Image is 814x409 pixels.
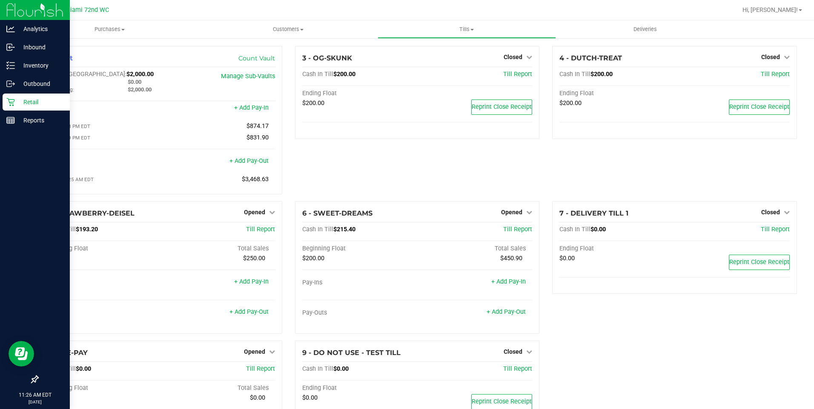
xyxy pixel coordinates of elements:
span: $200.00 [302,255,324,262]
p: Inbound [15,42,66,52]
p: 11:26 AM EDT [4,391,66,399]
span: $193.20 [76,226,98,233]
div: Pay-Ins [45,279,160,287]
div: Pay-Ins [302,279,417,287]
span: $200.00 [302,99,324,107]
span: Opened [244,209,265,216]
span: Customers [199,26,377,33]
span: Reprint Close Receipt [729,258,789,266]
a: Manage Sub-Vaults [221,73,275,80]
a: Till Report [761,226,790,233]
a: Customers [199,20,377,38]
span: $0.00 [559,255,575,262]
span: $0.00 [128,79,141,85]
p: Inventory [15,60,66,71]
span: $250.00 [243,255,265,262]
span: 9 - DO NOT USE - TEST TILL [302,349,401,357]
span: $200.00 [333,71,355,78]
div: Pay-Ins [45,105,160,113]
span: Opened [501,209,522,216]
span: $200.00 [559,99,582,107]
span: 5 - STRAWBERRY-DEISEL [45,209,135,217]
span: $874.17 [246,122,269,130]
span: $0.00 [590,226,606,233]
div: Pay-Outs [45,158,160,166]
iframe: Resource center [9,341,34,366]
div: Ending Float [302,90,417,97]
span: Closed [504,54,522,60]
p: Analytics [15,24,66,34]
span: $0.00 [250,394,265,401]
div: Beginning Float [302,245,417,253]
p: Outbound [15,79,66,89]
div: Pay-Outs [302,309,417,317]
span: Closed [504,348,522,355]
span: Cash In [GEOGRAPHIC_DATA]: [45,71,126,78]
div: Beginning Float [45,245,160,253]
inline-svg: Reports [6,116,15,125]
div: Ending Float [302,384,417,392]
span: Cash In Till [302,365,333,372]
span: Cash In Till [302,226,333,233]
span: 7 - DELIVERY TILL 1 [559,209,628,217]
a: Till Report [503,226,532,233]
span: Reprint Close Receipt [729,103,789,111]
inline-svg: Inbound [6,43,15,51]
div: Pay-Outs [45,309,160,317]
a: + Add Pay-Out [229,308,269,315]
a: Purchases [20,20,199,38]
span: $3,468.63 [242,176,269,183]
a: Till Report [503,365,532,372]
span: $2,000.00 [126,71,154,78]
a: Tills [378,20,556,38]
a: + Add Pay-Out [229,157,269,165]
span: 6 - SWEET-DREAMS [302,209,373,217]
inline-svg: Outbound [6,80,15,88]
span: Cash In Till [302,71,333,78]
span: $200.00 [590,71,613,78]
div: Total Sales [160,245,275,253]
inline-svg: Analytics [6,25,15,33]
p: Reports [15,115,66,125]
span: Cash In Till [559,71,590,78]
div: Beginning Float [45,384,160,392]
span: $831.90 [246,134,269,141]
inline-svg: Inventory [6,61,15,70]
span: Till Report [503,71,532,78]
span: Miami 72nd WC [65,6,109,14]
div: Ending Float [559,245,674,253]
a: + Add Pay-In [491,278,526,285]
button: Reprint Close Receipt [471,99,532,115]
a: Till Report [246,365,275,372]
span: Till Report [761,71,790,78]
a: + Add Pay-In [234,278,269,285]
button: Reprint Close Receipt [729,99,790,115]
span: Purchases [20,26,199,33]
a: Till Report [246,226,275,233]
div: Total Sales [160,384,275,392]
span: $215.40 [333,226,355,233]
span: $2,000.00 [128,86,152,93]
p: [DATE] [4,399,66,405]
span: $0.00 [302,394,318,401]
button: Reprint Close Receipt [729,255,790,270]
span: Closed [761,54,780,60]
span: 3 - OG-SKUNK [302,54,352,62]
span: Opened [244,348,265,355]
span: $450.90 [500,255,522,262]
inline-svg: Retail [6,98,15,106]
span: Cash In Till [559,226,590,233]
div: Total Sales [417,245,532,253]
a: + Add Pay-In [234,104,269,111]
p: Retail [15,97,66,107]
span: Reprint Close Receipt [472,103,532,111]
span: Closed [761,209,780,216]
span: Hi, [PERSON_NAME]! [742,6,798,13]
span: $0.00 [333,365,349,372]
span: Deliveries [622,26,668,33]
div: Ending Float [559,90,674,97]
a: Deliveries [556,20,734,38]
